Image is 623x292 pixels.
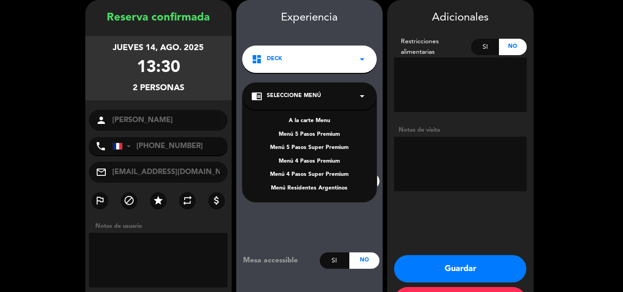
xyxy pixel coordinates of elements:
[137,55,180,82] div: 13:30
[394,36,472,57] div: Restricciones alimentarias
[499,39,527,55] div: No
[251,117,368,126] div: A la carte Menu
[251,184,368,193] div: Menú Residentes Argentinos
[251,130,368,139] div: Menú 5 Pasos Premium
[357,54,368,65] i: arrow_drop_down
[85,9,232,27] div: Reserva confirmada
[95,141,106,152] i: phone
[394,125,527,135] div: Notas de visita
[96,115,107,126] i: person
[394,9,527,27] div: Adicionales
[251,54,262,65] i: dashboard
[96,167,107,178] i: mail_outline
[471,39,499,55] div: Si
[267,92,321,101] span: Seleccione Menú
[124,195,135,206] i: block
[394,255,526,282] button: Guardar
[211,195,222,206] i: attach_money
[349,252,379,269] div: No
[251,143,368,153] div: Menú 5 Pasos Super Premium
[251,157,368,166] div: Menú 4 Pasos Premium
[113,41,204,55] div: jueves 14, ago. 2025
[91,221,232,231] div: Notas de usuario
[357,91,368,102] i: arrow_drop_down
[236,255,320,266] div: Mesa accessible
[153,195,164,206] i: star
[94,195,105,206] i: outlined_flag
[236,9,383,27] div: Experiencia
[320,252,349,269] div: Si
[251,170,368,179] div: Menú 4 Pasos Super Premium
[113,138,134,155] div: France: +33
[251,91,262,102] i: chrome_reader_mode
[267,55,282,64] span: Deck
[133,82,184,95] div: 2 personas
[182,195,193,206] i: repeat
